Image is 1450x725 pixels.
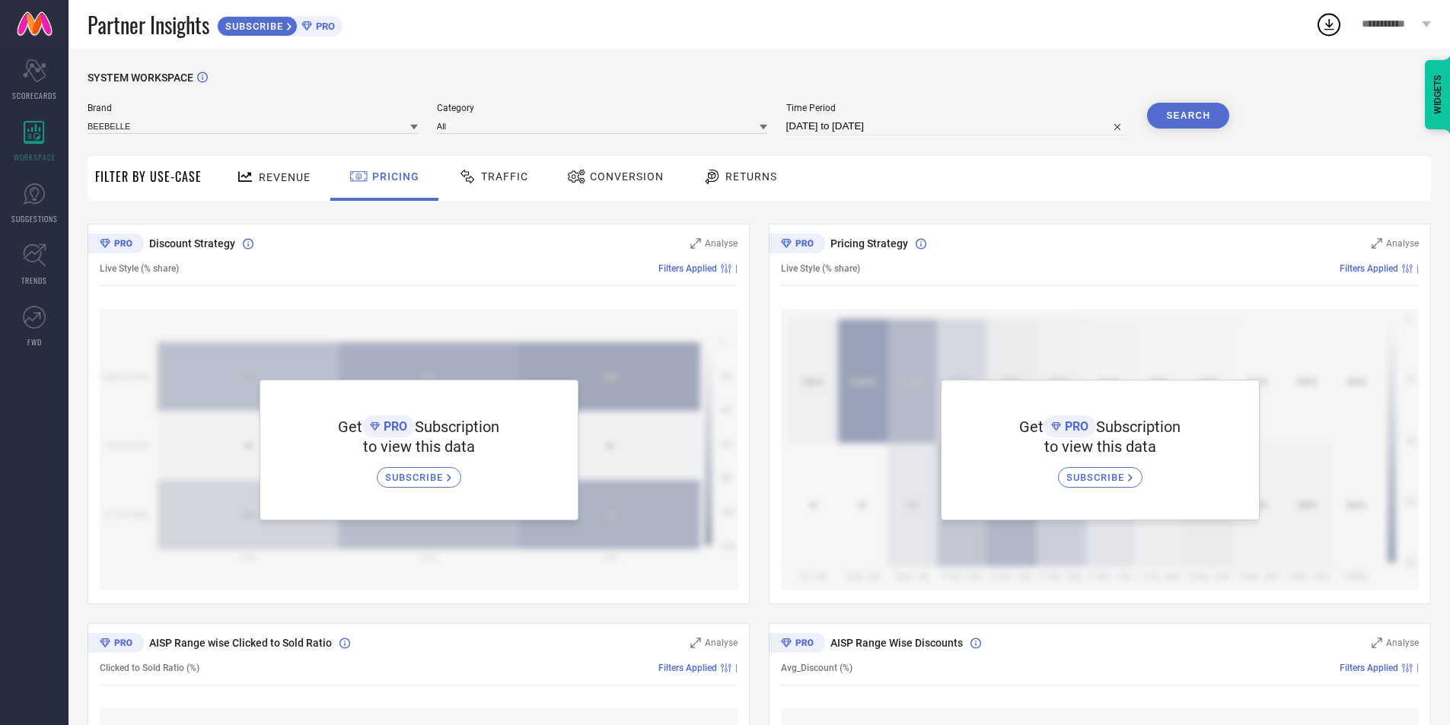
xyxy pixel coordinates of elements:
[338,418,362,436] span: Get
[830,637,963,649] span: AISP Range Wise Discounts
[1340,263,1398,274] span: Filters Applied
[658,263,717,274] span: Filters Applied
[1372,638,1382,648] svg: Zoom
[1417,663,1419,673] span: |
[372,170,419,183] span: Pricing
[11,213,58,224] span: SUGGESTIONS
[14,151,56,163] span: WORKSPACE
[377,456,461,488] a: SUBSCRIBE
[385,472,447,483] span: SUBSCRIBE
[1417,263,1419,274] span: |
[88,633,144,656] div: Premium
[786,103,1129,113] span: Time Period
[1044,437,1156,456] span: to view this data
[27,336,42,348] span: FWD
[88,9,209,40] span: Partner Insights
[1061,419,1088,434] span: PRO
[481,170,528,183] span: Traffic
[735,263,738,274] span: |
[218,21,287,32] span: SUBSCRIBE
[259,171,311,183] span: Revenue
[1372,238,1382,249] svg: Zoom
[786,117,1129,135] input: Select time period
[1147,103,1229,129] button: Search
[781,663,852,673] span: Avg_Discount (%)
[21,275,47,286] span: TRENDS
[1066,472,1128,483] span: SUBSCRIBE
[312,21,335,32] span: PRO
[1315,11,1343,38] div: Open download list
[830,237,908,250] span: Pricing Strategy
[705,238,738,249] span: Analyse
[705,638,738,648] span: Analyse
[100,263,179,274] span: Live Style (% share)
[95,167,202,186] span: Filter By Use-Case
[781,263,860,274] span: Live Style (% share)
[590,170,664,183] span: Conversion
[100,663,199,673] span: Clicked to Sold Ratio (%)
[1386,638,1419,648] span: Analyse
[380,419,407,434] span: PRO
[769,234,825,256] div: Premium
[769,633,825,656] div: Premium
[1096,418,1181,436] span: Subscription
[1386,238,1419,249] span: Analyse
[88,72,193,84] span: SYSTEM WORKSPACE
[437,103,767,113] span: Category
[690,638,701,648] svg: Zoom
[415,418,499,436] span: Subscription
[363,437,475,456] span: to view this data
[88,234,144,256] div: Premium
[1019,418,1044,436] span: Get
[88,103,418,113] span: Brand
[658,663,717,673] span: Filters Applied
[690,238,701,249] svg: Zoom
[735,663,738,673] span: |
[12,90,57,101] span: SCORECARDS
[725,170,777,183] span: Returns
[217,12,343,37] a: SUBSCRIBEPRO
[1058,456,1142,488] a: SUBSCRIBE
[149,237,235,250] span: Discount Strategy
[1340,663,1398,673] span: Filters Applied
[149,637,332,649] span: AISP Range wise Clicked to Sold Ratio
